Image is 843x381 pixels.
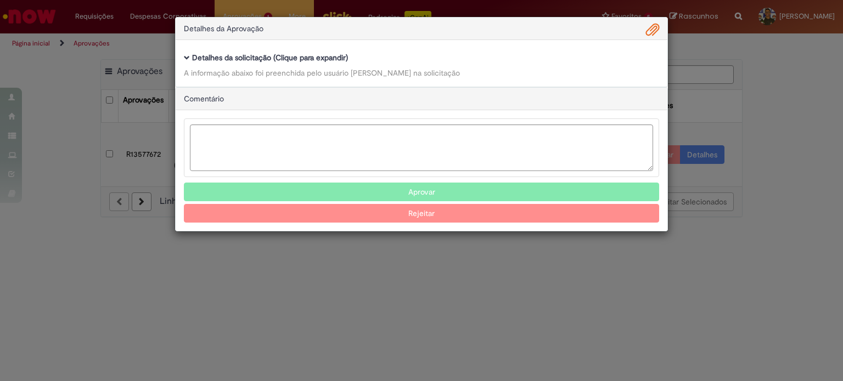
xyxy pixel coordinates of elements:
span: Comentário [184,94,224,104]
button: Aprovar [184,183,659,201]
div: A informação abaixo foi preenchida pelo usuário [PERSON_NAME] na solicitação [184,67,659,78]
h5: Detalhes da solicitação (Clique para expandir) [184,54,659,62]
button: Rejeitar [184,204,659,223]
b: Detalhes da solicitação (Clique para expandir) [192,53,348,62]
span: Detalhes da Aprovação [184,24,263,33]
